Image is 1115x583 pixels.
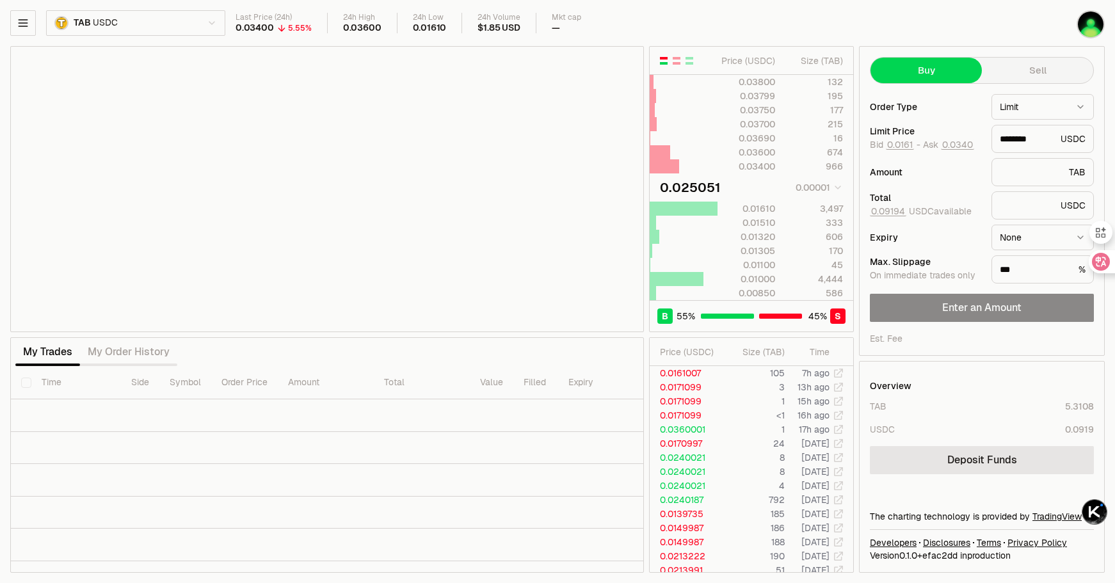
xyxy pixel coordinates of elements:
[159,366,211,399] th: Symbol
[477,22,520,34] div: $1.85 USD
[870,127,981,136] div: Limit Price
[718,104,775,116] div: 0.03750
[718,287,775,299] div: 0.00850
[1065,423,1094,436] div: 0.0919
[786,54,843,67] div: Size ( TAB )
[724,366,785,380] td: 105
[798,395,830,407] time: 15h ago
[650,479,724,493] td: 0.0240021
[801,452,830,463] time: [DATE]
[991,191,1094,220] div: USDC
[870,549,1094,562] div: Version 0.1.0 + in production
[801,522,830,534] time: [DATE]
[21,378,31,388] button: Select all
[718,259,775,271] div: 0.01100
[718,54,775,67] div: Price ( USDC )
[786,216,843,229] div: 333
[923,140,974,151] span: Ask
[413,22,447,34] div: 0.01610
[288,23,312,33] div: 5.55%
[941,140,974,150] button: 0.0340
[278,366,374,399] th: Amount
[343,22,381,34] div: 0.03600
[870,206,906,216] button: 0.09194
[802,367,830,379] time: 7h ago
[74,17,90,29] span: TAB
[552,13,581,22] div: Mkt cap
[724,535,785,549] td: 188
[801,466,830,477] time: [DATE]
[870,270,981,282] div: On immediate trades only
[801,550,830,562] time: [DATE]
[991,225,1094,250] button: None
[1077,10,1105,38] img: wode
[724,507,785,521] td: 185
[121,366,159,399] th: Side
[870,400,886,413] div: TAB
[724,521,785,535] td: 186
[922,550,958,561] span: efac2dd0295ed2ec84e5ddeec8015c6aa6dda30b
[808,310,827,323] span: 45 %
[470,366,513,399] th: Value
[786,259,843,271] div: 45
[724,493,785,507] td: 792
[650,366,724,380] td: 0.0161007
[650,563,724,577] td: 0.0213991
[977,536,1001,549] a: Terms
[798,381,830,393] time: 13h ago
[718,216,775,229] div: 0.01510
[870,536,917,549] a: Developers
[211,366,278,399] th: Order Price
[1065,400,1094,413] div: 5.3108
[786,202,843,215] div: 3,497
[870,379,911,392] div: Overview
[991,125,1094,153] div: USDC
[718,202,775,215] div: 0.01610
[796,346,830,358] div: Time
[786,244,843,257] div: 170
[870,233,981,242] div: Expiry
[650,535,724,549] td: 0.0149987
[870,446,1094,474] a: Deposit Funds
[650,408,724,422] td: 0.0171099
[343,13,381,22] div: 24h High
[1032,511,1082,522] a: TradingView
[801,536,830,548] time: [DATE]
[413,13,447,22] div: 24h Low
[801,508,830,520] time: [DATE]
[870,193,981,202] div: Total
[718,273,775,285] div: 0.01000
[870,423,895,436] div: USDC
[786,90,843,102] div: 195
[724,563,785,577] td: 51
[801,564,830,576] time: [DATE]
[991,94,1094,120] button: Limit
[724,549,785,563] td: 190
[11,47,643,331] iframe: Financial Chart
[724,479,785,493] td: 4
[374,366,470,399] th: Total
[718,76,775,88] div: 0.03800
[786,118,843,131] div: 215
[650,549,724,563] td: 0.0213222
[31,366,121,399] th: Time
[650,380,724,394] td: 0.0171099
[991,255,1094,284] div: %
[886,140,914,150] button: 0.0161
[1007,536,1067,549] a: Privacy Policy
[835,310,841,323] span: S
[93,17,117,29] span: USDC
[650,394,724,408] td: 0.0171099
[870,102,981,111] div: Order Type
[80,339,177,365] button: My Order History
[662,310,668,323] span: B
[870,205,972,217] span: USDC available
[734,346,785,358] div: Size ( TAB )
[724,451,785,465] td: 8
[236,22,274,34] div: 0.03400
[870,58,982,83] button: Buy
[870,140,920,151] span: Bid -
[718,230,775,243] div: 0.01320
[718,90,775,102] div: 0.03799
[54,16,68,30] img: TAB.png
